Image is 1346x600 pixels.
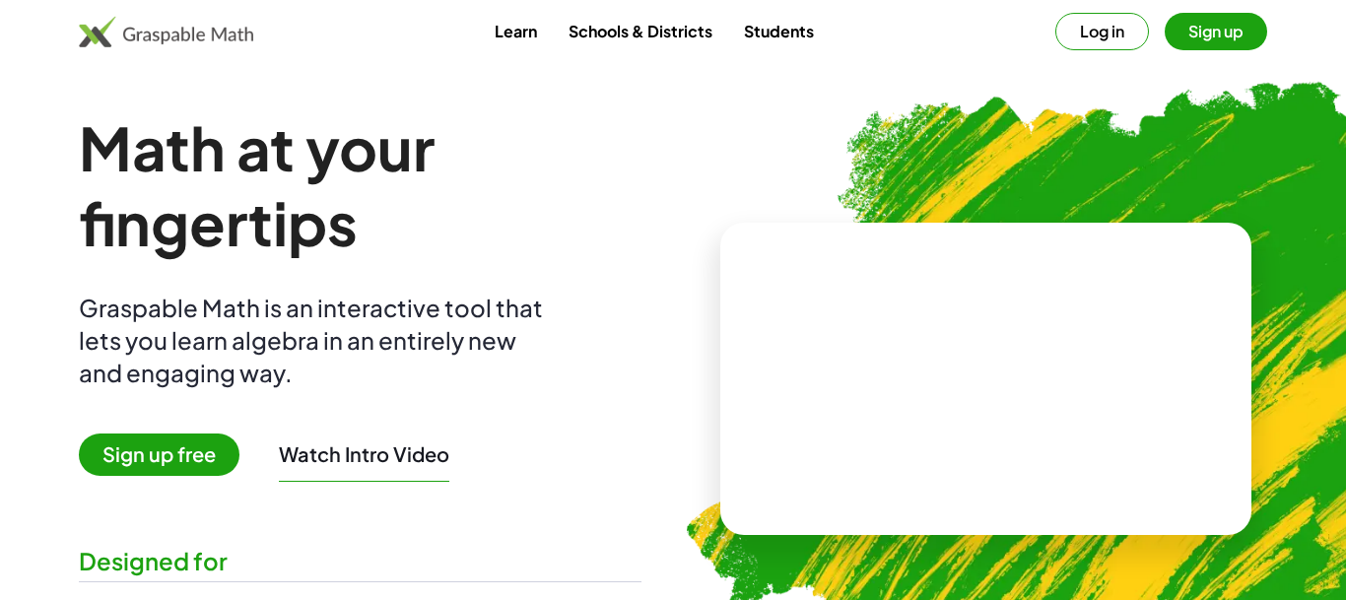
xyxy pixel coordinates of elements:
[79,433,239,476] span: Sign up free
[1165,13,1267,50] button: Sign up
[79,110,641,260] h1: Math at your fingertips
[1055,13,1149,50] button: Log in
[728,13,830,49] a: Students
[839,305,1134,453] video: What is this? This is dynamic math notation. Dynamic math notation plays a central role in how Gr...
[553,13,728,49] a: Schools & Districts
[479,13,553,49] a: Learn
[79,292,552,389] div: Graspable Math is an interactive tool that lets you learn algebra in an entirely new and engaging...
[79,545,641,577] div: Designed for
[279,441,449,467] button: Watch Intro Video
